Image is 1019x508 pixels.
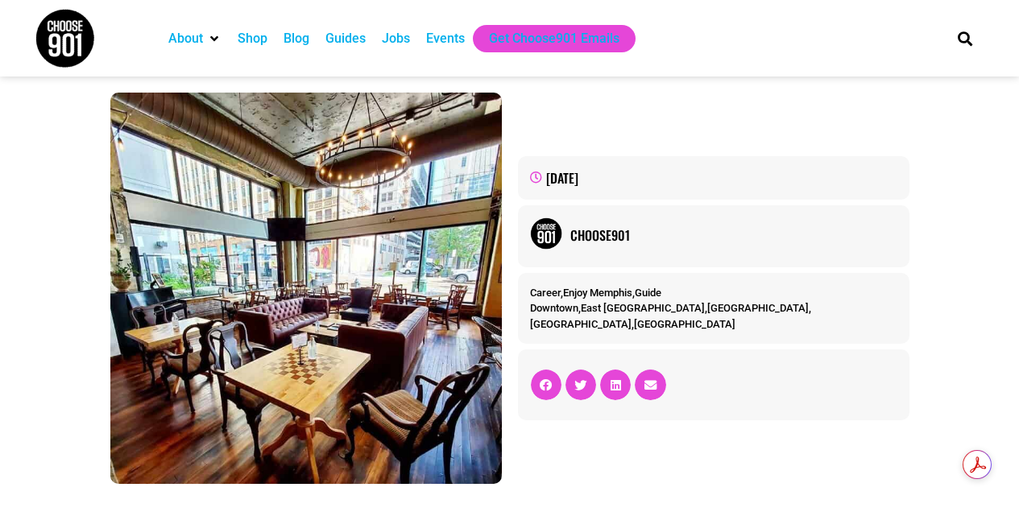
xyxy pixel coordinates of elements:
[531,370,561,400] div: Share on facebook
[581,302,705,314] a: East [GEOGRAPHIC_DATA]
[634,318,735,330] a: [GEOGRAPHIC_DATA]
[160,25,230,52] div: About
[563,287,632,299] a: Enjoy Memphis
[325,29,366,48] a: Guides
[426,29,465,48] a: Events
[530,287,561,299] a: Career
[160,25,930,52] nav: Main nav
[168,29,203,48] a: About
[530,217,562,250] img: Picture of Choose901
[284,29,309,48] a: Blog
[530,302,811,330] span: , , , ,
[635,370,665,400] div: Share on email
[635,287,661,299] a: Guide
[530,318,632,330] a: [GEOGRAPHIC_DATA]
[600,370,631,400] div: Share on linkedin
[565,370,596,400] div: Share on twitter
[382,29,410,48] a: Jobs
[707,302,809,314] a: [GEOGRAPHIC_DATA]
[530,302,578,314] a: Downtown
[951,25,978,52] div: Search
[570,225,897,245] a: Choose901
[238,29,267,48] a: Shop
[530,287,661,299] span: , ,
[489,29,619,48] a: Get Choose901 Emails
[546,168,578,188] time: [DATE]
